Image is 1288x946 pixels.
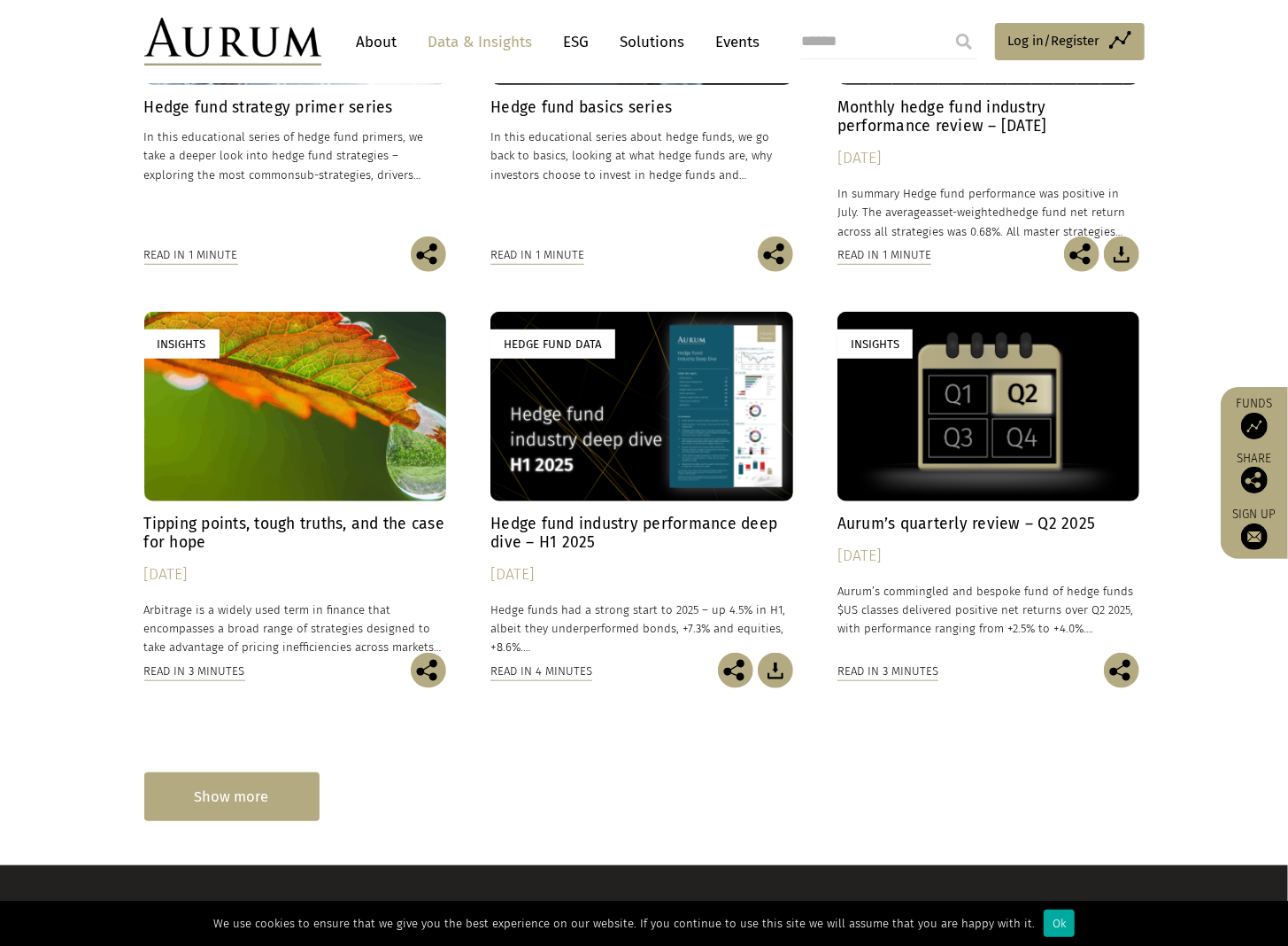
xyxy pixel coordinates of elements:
span: sub-strategies [296,168,372,182]
div: [DATE] [144,562,447,587]
img: Download Article [1104,237,1139,272]
p: Hedge funds had a strong start to 2025 – up 4.5% in H1, albeit they underperformed bonds, +7.3% a... [490,601,793,656]
div: Share [1230,453,1279,493]
div: Read in 4 minutes [490,662,592,681]
img: Download Article [758,653,793,688]
img: Share this post [411,237,446,272]
a: Insights Tipping points, tough truths, and the case for hope [DATE] Arbitrage is a widely used te... [144,312,447,653]
div: [DATE] [837,146,1140,171]
p: Aurum’s commingled and bespoke fund of hedge funds $US classes delivered positive net returns ove... [837,582,1140,638]
a: Events [707,26,760,58]
img: Share this post [718,653,753,688]
h4: Monthly hedge fund industry performance review – [DATE] [837,98,1140,136]
div: Insights [144,330,220,359]
a: Solutions [612,26,694,58]
div: [DATE] [837,544,1140,569]
img: Share this post [1104,653,1139,688]
div: [DATE] [490,562,793,587]
div: Read in 3 minutes [144,662,245,681]
div: Read in 1 minute [490,245,584,265]
div: Read in 1 minute [144,245,238,265]
h4: Hedge fund industry performance deep dive – H1 2025 [490,515,793,552]
img: Share this post [411,653,446,688]
div: Ok [1044,910,1075,937]
img: Share this post [758,237,793,272]
a: Data & Insights [420,26,542,58]
div: Read in 1 minute [837,245,931,265]
img: Access Funds [1241,413,1268,439]
p: Arbitrage is a widely used term in finance that encompasses a broad range of strategies designed ... [144,601,447,656]
img: Share this post [1064,237,1099,272]
img: Sign up to our newsletter [1241,523,1268,550]
a: Sign up [1230,507,1279,550]
img: Aurum [144,18,321,66]
p: In this educational series about hedge funds, we go back to basics, looking at what hedge funds a... [490,128,793,183]
a: Insights Aurum’s quarterly review – Q2 2025 [DATE] Aurum’s commingled and bespoke fund of hedge f... [837,312,1140,653]
a: ESG [555,26,598,58]
h4: Hedge fund basics series [490,98,793,117]
div: Read in 3 minutes [837,662,938,681]
div: Insights [837,330,913,359]
h4: Tipping points, tough truths, and the case for hope [144,515,447,552]
img: Share this post [1241,467,1268,493]
div: Hedge Fund Data [490,330,615,359]
a: Hedge Fund Data Hedge fund industry performance deep dive – H1 2025 [DATE] Hedge funds had a stro... [490,312,793,653]
input: Submit [946,24,982,59]
a: Log in/Register [995,23,1145,60]
span: asset-weighted [926,205,1006,219]
p: In this educational series of hedge fund primers, we take a deeper look into hedge fund strategie... [144,128,447,183]
a: Funds [1230,396,1279,439]
a: About [348,26,406,58]
span: Log in/Register [1008,30,1100,51]
h4: Hedge fund strategy primer series [144,98,447,117]
p: In summary Hedge fund performance was positive in July. The average hedge fund net return across ... [837,184,1140,240]
h4: Aurum’s quarterly review – Q2 2025 [837,515,1140,533]
div: Show more [144,772,320,821]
